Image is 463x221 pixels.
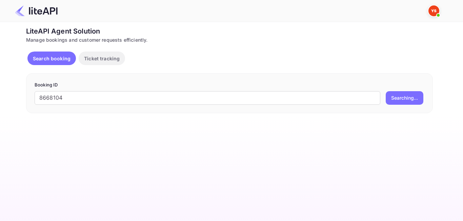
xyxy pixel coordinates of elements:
[15,5,58,16] img: LiteAPI Logo
[35,82,424,88] p: Booking ID
[84,55,120,62] p: Ticket tracking
[35,91,380,105] input: Enter Booking ID (e.g., 63782194)
[33,55,71,62] p: Search booking
[26,36,433,43] div: Manage bookings and customer requests efficiently.
[386,91,423,105] button: Searching...
[26,26,433,36] div: LiteAPI Agent Solution
[428,5,439,16] img: Yandex Support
